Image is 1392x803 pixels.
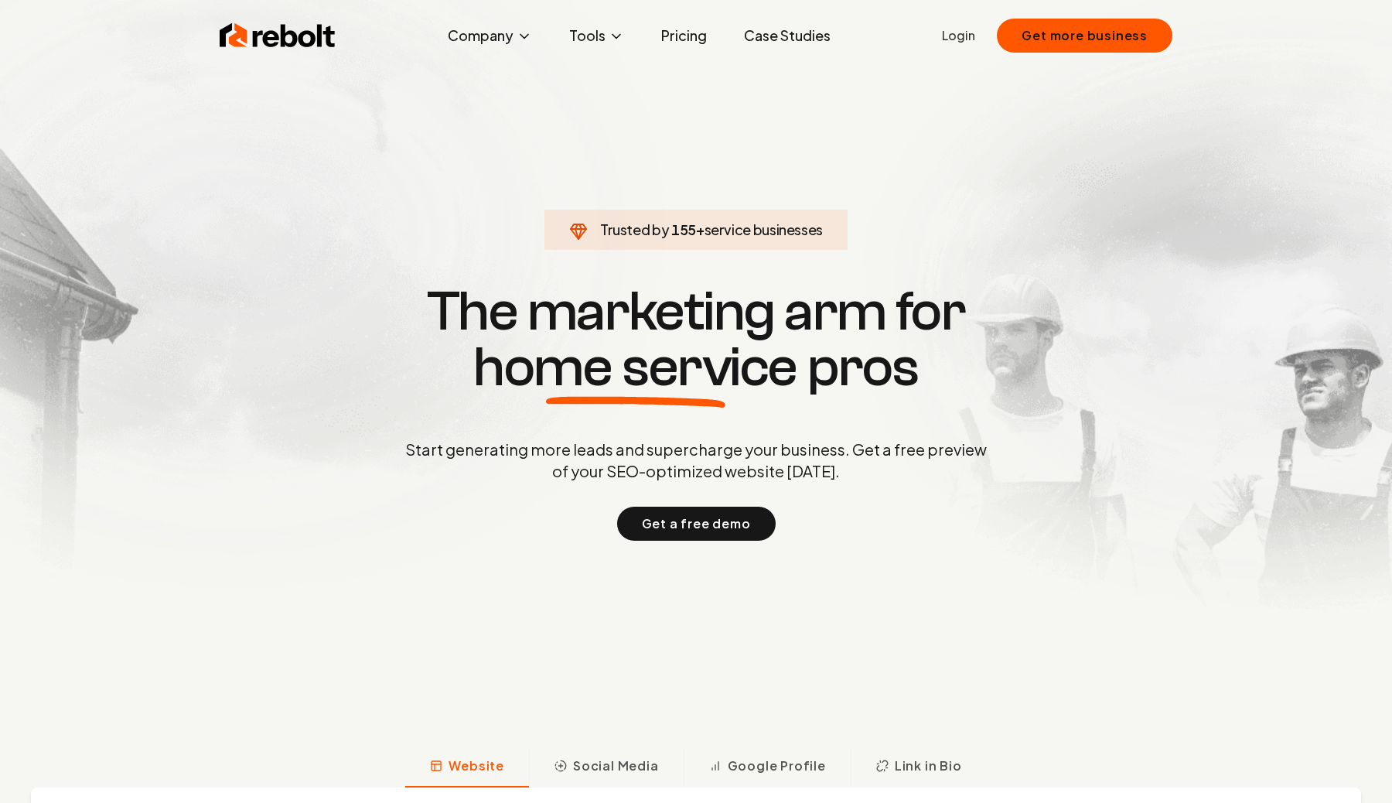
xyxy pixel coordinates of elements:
span: Google Profile [728,757,826,775]
span: Website [449,757,504,775]
button: Website [405,747,529,788]
img: Rebolt Logo [220,20,336,51]
a: Pricing [649,20,719,51]
span: + [696,220,705,238]
span: Social Media [573,757,659,775]
button: Get more business [997,19,1172,53]
a: Login [942,26,975,45]
p: Start generating more leads and supercharge your business. Get a free preview of your SEO-optimiz... [402,439,990,482]
button: Get a free demo [617,507,776,541]
span: Trusted by [600,220,669,238]
span: 155 [671,219,696,241]
button: Tools [557,20,636,51]
span: service businesses [705,220,824,238]
button: Company [435,20,544,51]
button: Google Profile [684,747,851,788]
h1: The marketing arm for pros [325,284,1067,395]
button: Social Media [529,747,684,788]
a: Case Studies [732,20,843,51]
span: Link in Bio [895,757,962,775]
button: Link in Bio [851,747,987,788]
span: home service [473,340,797,395]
